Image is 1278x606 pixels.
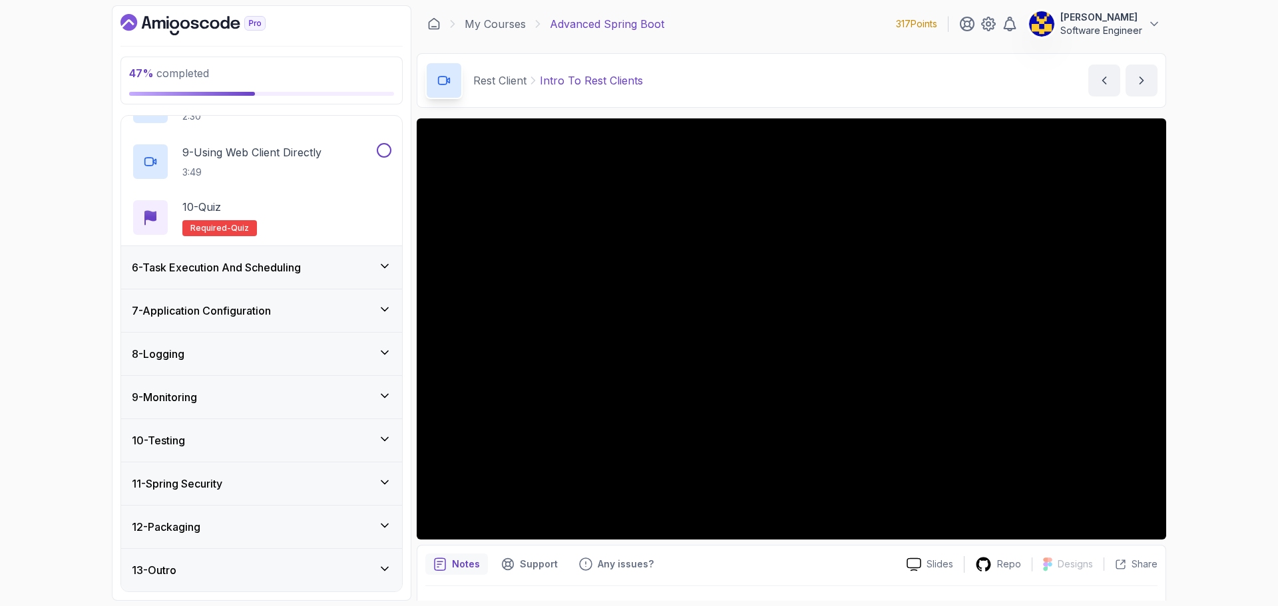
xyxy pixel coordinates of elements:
p: 10 - Quiz [182,199,221,215]
button: 11-Spring Security [121,462,402,505]
button: 10-Testing [121,419,402,462]
h3: 10 - Testing [132,432,185,448]
h3: 11 - Spring Security [132,476,222,492]
button: next content [1126,65,1158,96]
button: 13-Outro [121,549,402,591]
h3: 8 - Logging [132,346,184,362]
span: 47 % [129,67,154,80]
a: My Courses [465,16,526,32]
button: user profile image[PERSON_NAME]Software Engineer [1028,11,1161,37]
img: user profile image [1029,11,1054,37]
p: Notes [452,557,480,571]
iframe: 1 - Intro to REST Clients [417,118,1166,539]
p: Any issues? [598,557,654,571]
h3: 9 - Monitoring [132,389,197,405]
button: Share [1104,557,1158,571]
button: 8-Logging [121,333,402,375]
p: Software Engineer [1060,24,1142,37]
p: 2:30 [182,110,374,123]
p: 3:49 [182,166,321,179]
p: 317 Points [896,17,937,31]
button: notes button [425,553,488,575]
button: 9-Using Web Client Directly3:49 [132,143,391,180]
span: quiz [231,223,249,233]
a: Dashboard [120,14,296,35]
button: 9-Monitoring [121,376,402,418]
button: previous content [1088,65,1120,96]
span: Required- [190,223,231,233]
span: completed [129,67,209,80]
a: Dashboard [427,17,441,31]
p: Designs [1058,557,1093,571]
p: 9 - Using Web Client Directly [182,144,321,160]
p: Share [1132,557,1158,571]
p: Slides [927,557,953,571]
p: Intro To Rest Clients [540,73,643,88]
button: 12-Packaging [121,506,402,548]
h3: 12 - Packaging [132,519,200,535]
h3: 13 - Outro [132,562,176,578]
p: [PERSON_NAME] [1060,11,1142,24]
a: Slides [896,557,964,571]
p: Rest Client [473,73,527,88]
button: 10-QuizRequired-quiz [132,199,391,236]
h3: 6 - Task Execution And Scheduling [132,259,301,275]
p: Repo [997,557,1021,571]
h3: 7 - Application Configuration [132,303,271,319]
button: 7-Application Configuration [121,289,402,332]
a: Repo [964,556,1032,573]
p: Advanced Spring Boot [550,16,664,32]
button: Support button [493,553,566,575]
button: 6-Task Execution And Scheduling [121,246,402,289]
button: Feedback button [571,553,662,575]
p: Support [520,557,558,571]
